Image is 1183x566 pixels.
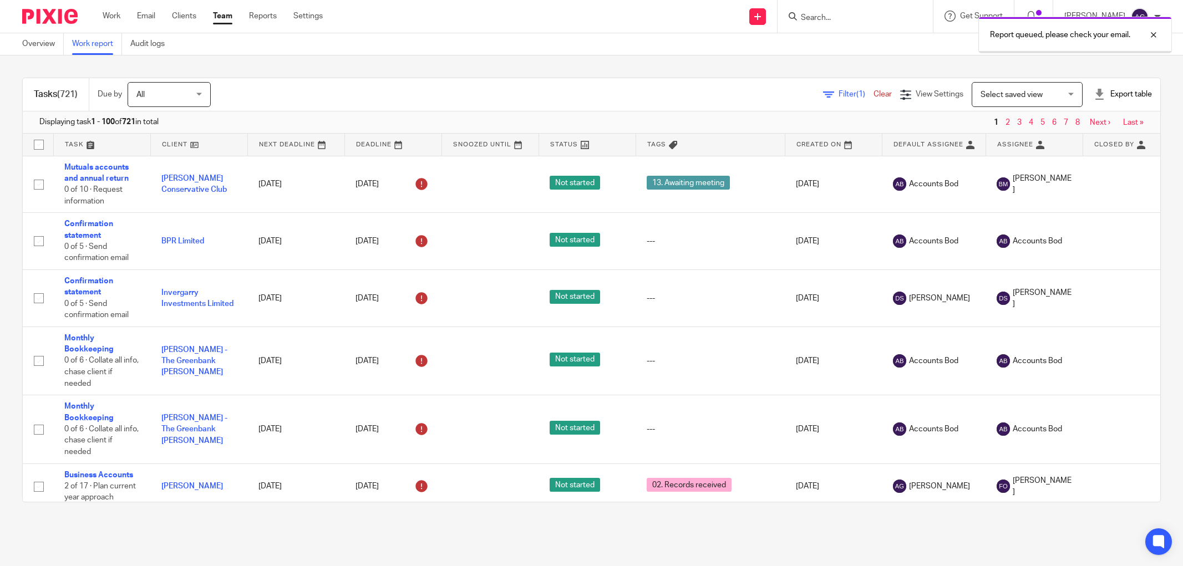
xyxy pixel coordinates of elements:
[1006,119,1010,126] a: 2
[22,9,78,24] img: Pixie
[1013,424,1062,435] span: Accounts Bod
[161,175,227,193] a: [PERSON_NAME] Conservative Club
[64,300,129,319] span: 0 of 5 · Send confirmation email
[990,29,1130,40] p: Report queued, please check your email.
[22,33,64,55] a: Overview
[356,175,430,193] div: [DATE]
[1029,119,1033,126] a: 4
[91,118,115,126] b: 1 - 100
[356,232,430,250] div: [DATE]
[874,90,892,98] a: Clear
[916,90,963,98] span: View Settings
[1013,236,1062,247] span: Accounts Bod
[550,421,600,435] span: Not started
[1013,287,1072,310] span: [PERSON_NAME]
[785,327,882,395] td: [DATE]
[1064,119,1068,126] a: 7
[64,402,114,421] a: Monthly Bookkeeping
[64,357,139,387] span: 0 of 6 · Collate all info, chase client if needed
[161,289,233,308] a: Invergarry Investments Limited
[247,463,344,509] td: [DATE]
[161,414,227,445] a: [PERSON_NAME] - The Greenbank [PERSON_NAME]
[785,156,882,213] td: [DATE]
[981,91,1043,99] span: Select saved view
[39,116,159,128] span: Displaying task of in total
[893,177,906,191] img: svg%3E
[785,213,882,270] td: [DATE]
[909,179,958,190] span: Accounts Bod
[647,141,666,147] span: Tags
[161,346,227,376] a: [PERSON_NAME] - The Greenbank [PERSON_NAME]
[1131,8,1149,26] img: svg%3E
[247,213,344,270] td: [DATE]
[161,237,204,245] a: BPR Limited
[550,290,600,304] span: Not started
[785,270,882,327] td: [DATE]
[1052,119,1057,126] a: 6
[647,236,774,247] div: ---
[997,292,1010,305] img: svg%3E
[997,480,1010,493] img: svg%3E
[57,90,78,99] span: (721)
[893,292,906,305] img: svg%3E
[356,289,430,307] div: [DATE]
[909,293,970,304] span: [PERSON_NAME]
[122,118,135,126] b: 721
[247,156,344,213] td: [DATE]
[161,482,223,490] a: [PERSON_NAME]
[991,116,1001,129] span: 1
[130,33,173,55] a: Audit logs
[893,422,906,436] img: svg%3E
[356,477,430,495] div: [DATE]
[856,90,865,98] span: (1)
[647,478,732,492] span: 02. Records received
[64,164,129,182] a: Mutuals accounts and annual return
[785,463,882,509] td: [DATE]
[893,354,906,368] img: svg%3E
[64,243,129,262] span: 0 of 5 · Send confirmation email
[1040,119,1045,126] a: 5
[1013,173,1072,196] span: [PERSON_NAME]
[991,118,1144,127] nav: pager
[647,355,774,366] div: ---
[909,424,958,435] span: Accounts Bod
[785,395,882,463] td: [DATE]
[550,353,600,366] span: Not started
[1090,119,1110,126] a: Next ›
[64,220,113,239] a: Confirmation statement
[647,176,730,190] span: 13. Awaiting meeting
[1075,119,1080,126] a: 8
[893,234,906,248] img: svg%3E
[247,395,344,463] td: [DATE]
[893,480,906,493] img: svg%3E
[213,11,232,22] a: Team
[550,233,600,247] span: Not started
[64,482,136,502] span: 2 of 17 · Plan current year approach
[647,424,774,435] div: ---
[1017,119,1022,126] a: 3
[172,11,196,22] a: Clients
[839,90,874,98] span: Filter
[34,89,78,100] h1: Tasks
[550,176,600,190] span: Not started
[72,33,122,55] a: Work report
[550,478,600,492] span: Not started
[247,327,344,395] td: [DATE]
[103,11,120,22] a: Work
[997,234,1010,248] img: svg%3E
[997,422,1010,436] img: svg%3E
[64,277,113,296] a: Confirmation statement
[1094,89,1152,100] div: Export table
[293,11,323,22] a: Settings
[247,270,344,327] td: [DATE]
[909,236,958,247] span: Accounts Bod
[997,177,1010,191] img: svg%3E
[137,11,155,22] a: Email
[98,89,122,100] p: Due by
[64,186,123,205] span: 0 of 10 · Request information
[356,420,430,438] div: [DATE]
[356,352,430,370] div: [DATE]
[249,11,277,22] a: Reports
[1123,119,1144,126] a: Last »
[909,481,970,492] span: [PERSON_NAME]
